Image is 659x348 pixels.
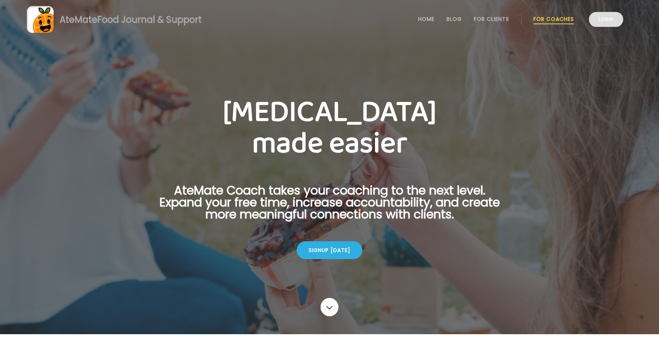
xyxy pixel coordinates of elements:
a: For Coaches [533,16,574,22]
p: AteMate Coach takes your coaching to the next level. Expand your free time, increase accountabili... [148,184,511,229]
a: Home [418,16,435,22]
a: AteMateFood Journal & Support [27,6,632,33]
span: Food Journal & Support [97,13,202,26]
a: Blog [447,16,462,22]
a: For Clients [474,16,509,22]
div: Signup [DATE] [297,241,362,259]
h1: [MEDICAL_DATA] made easier [148,97,511,159]
a: Login [589,12,623,27]
div: AteMate [54,13,202,26]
